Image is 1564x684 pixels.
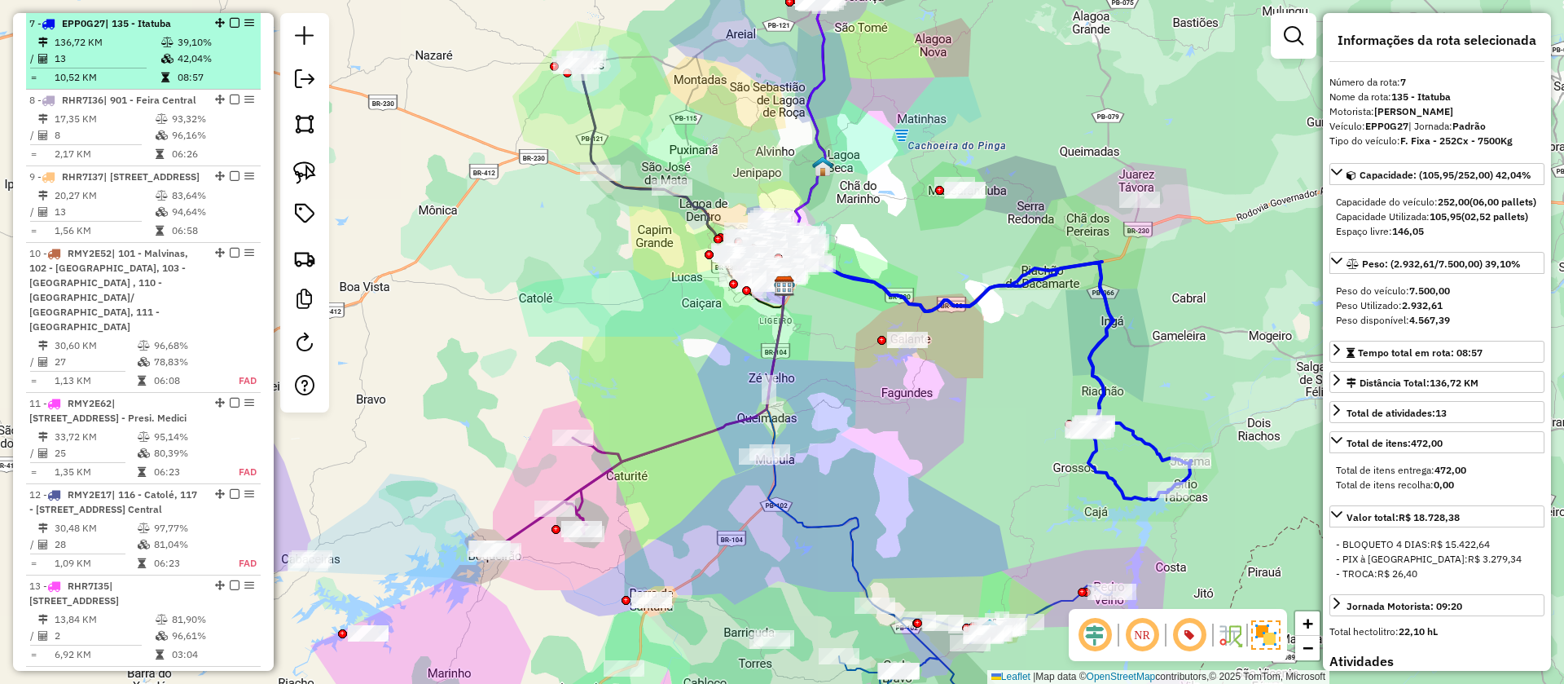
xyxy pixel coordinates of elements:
[156,114,168,124] i: % de utilização do peso
[54,429,137,445] td: 33,72 KM
[1347,510,1460,525] div: Valor total:
[1329,624,1544,639] div: Total hectolitro:
[1336,552,1538,567] div: - PIX à [GEOGRAPHIC_DATA]:
[54,338,137,354] td: 30,60 KM
[288,197,321,234] a: Vincular Rótulos
[29,488,197,515] span: 12 -
[153,429,221,445] td: 95,14%
[54,536,137,553] td: 28
[68,397,112,409] span: RMY2E62
[138,467,146,477] i: Tempo total em rota
[348,625,389,642] div: Atividade não roteirizada - VAGNER GOMES ALBUQUE
[749,633,790,649] div: Atividade não roteirizada - MERCEARIA DO EPITACIO
[29,464,37,480] td: =
[1336,210,1538,224] div: Capacidade Utilizada:
[161,73,169,82] i: Tempo total em rota
[29,127,37,143] td: /
[293,247,316,270] img: Criar rota
[774,275,795,296] img: ZUMPY
[244,398,254,408] em: Opções
[153,464,221,480] td: 06:23
[292,550,332,567] div: Atividade não roteirizada - MERCADINHO ZE NILSON
[29,247,188,333] span: 10 -
[54,204,155,220] td: 13
[215,398,225,408] em: Alterar sequência das rotas
[1411,437,1443,449] strong: 472,00
[1251,620,1281,650] img: Exibir/Ocultar setores
[138,540,150,549] i: % de utilização da cubagem
[288,283,321,320] a: Criar modelo
[230,248,239,258] em: Finalizar rota
[1392,225,1424,237] strong: 146,05
[54,520,137,536] td: 30,48 KM
[1347,436,1443,451] div: Total de itens:
[54,188,155,204] td: 20,27 KM
[1329,457,1544,499] div: Total de itens:472,00
[979,618,1000,639] img: PA Aroeiras
[1075,616,1114,655] span: Ocultar deslocamento
[221,373,257,389] td: FAD
[1295,636,1320,660] a: Zoom out
[944,183,985,199] div: Atividade não roteirizada - FLAVIANA TOMAZ DA RO
[156,631,168,641] i: % de utilização da cubagem
[156,130,168,140] i: % de utilização da cubagem
[1329,75,1544,90] div: Número da rota:
[1434,479,1454,491] strong: 0,00
[68,671,109,683] span: RHR7I43
[54,445,137,461] td: 25
[1360,169,1531,181] span: Capacidade: (105,95/252,00) 42,04%
[1377,567,1417,580] span: R$ 26,40
[1329,134,1544,148] div: Tipo do veículo:
[887,332,928,348] div: Atividade não roteirizada - MARCELO RAMOM OLIVEIRA DOS SANTOS
[1430,538,1490,550] span: R$ 15.422,64
[29,373,37,389] td: =
[289,552,330,568] div: Atividade não roteirizada - ILZA KELLE
[38,114,48,124] i: Distância Total
[1170,616,1209,655] span: Exibir número da rota
[1329,33,1544,48] h4: Informações da rota selecionada
[171,146,253,162] td: 06:26
[1452,120,1486,132] strong: Padrão
[934,177,975,193] div: Atividade não roteirizada - ESPEDITO IDELFONSO S
[1087,671,1156,682] a: OpenStreetMap
[1438,196,1470,208] strong: 252,00
[156,191,168,201] i: % de utilização do peso
[62,170,103,183] span: RHR7I37
[1329,531,1544,588] div: Valor total:R$ 18.728,38
[38,615,48,624] i: Distância Total
[38,191,48,201] i: Distância Total
[1329,654,1544,669] h4: Atividades
[1329,371,1544,393] a: Distância Total:136,72 KM
[138,357,150,367] i: % de utilização da cubagem
[1358,346,1483,359] span: Tempo total em rota: 08:57
[1336,298,1538,313] div: Peso Utilizado:
[753,630,794,646] div: Atividade não roteirizada - CABRALBARRIGUDA
[171,223,253,239] td: 06:58
[54,628,155,644] td: 2
[156,650,164,660] i: Tempo total em rota
[156,226,164,236] i: Tempo total em rota
[29,94,196,106] span: 8 -
[1329,252,1544,274] a: Peso: (2.932,61/7.500,00) 39,10%
[29,51,37,67] td: /
[177,51,254,67] td: 42,04%
[1409,314,1450,326] strong: 4.567,39
[153,520,221,536] td: 97,77%
[1434,464,1466,476] strong: 472,00
[177,69,254,86] td: 08:57
[1336,224,1538,239] div: Espaço livre:
[171,111,253,127] td: 93,32%
[1365,120,1408,132] strong: EPP0G27
[138,432,150,442] i: % de utilização do peso
[29,17,171,29] span: 7 -
[105,17,171,29] span: | 135 - Itatuba
[244,95,254,104] em: Opções
[1329,163,1544,185] a: Capacidade: (105,95/252,00) 42,04%
[109,671,202,683] span: | 901 - Feira Central
[38,523,48,533] i: Distância Total
[153,338,221,354] td: 96,68%
[1295,611,1320,636] a: Zoom in
[62,94,103,106] span: RHR7I36
[171,127,253,143] td: 96,16%
[293,161,316,184] img: Selecionar atividades - laço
